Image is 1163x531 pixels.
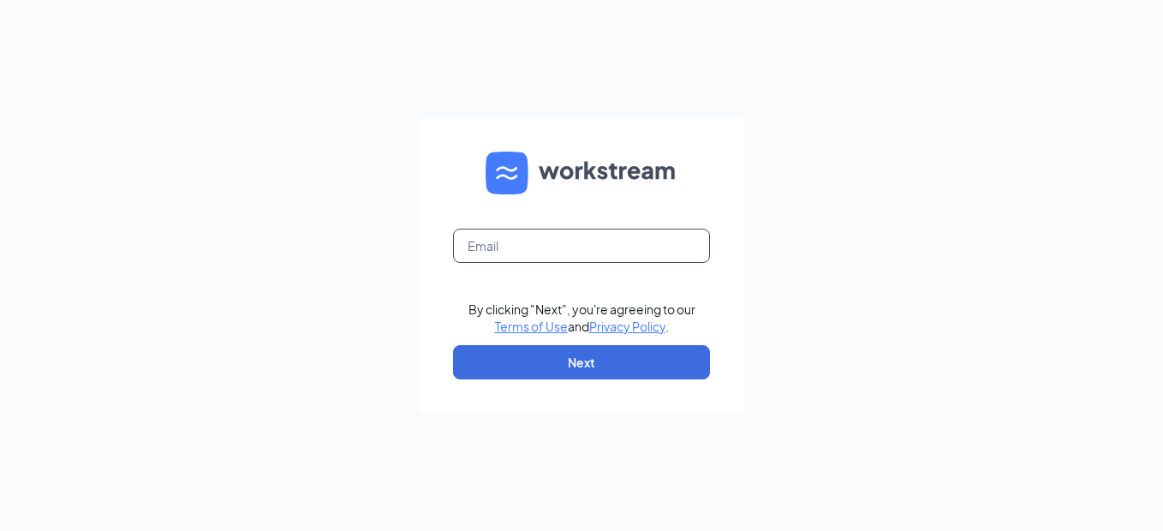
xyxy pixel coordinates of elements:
[468,301,695,335] div: By clicking "Next", you're agreeing to our and .
[486,152,677,194] img: WS logo and Workstream text
[453,345,710,379] button: Next
[495,319,568,334] a: Terms of Use
[453,229,710,263] input: Email
[589,319,665,334] a: Privacy Policy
